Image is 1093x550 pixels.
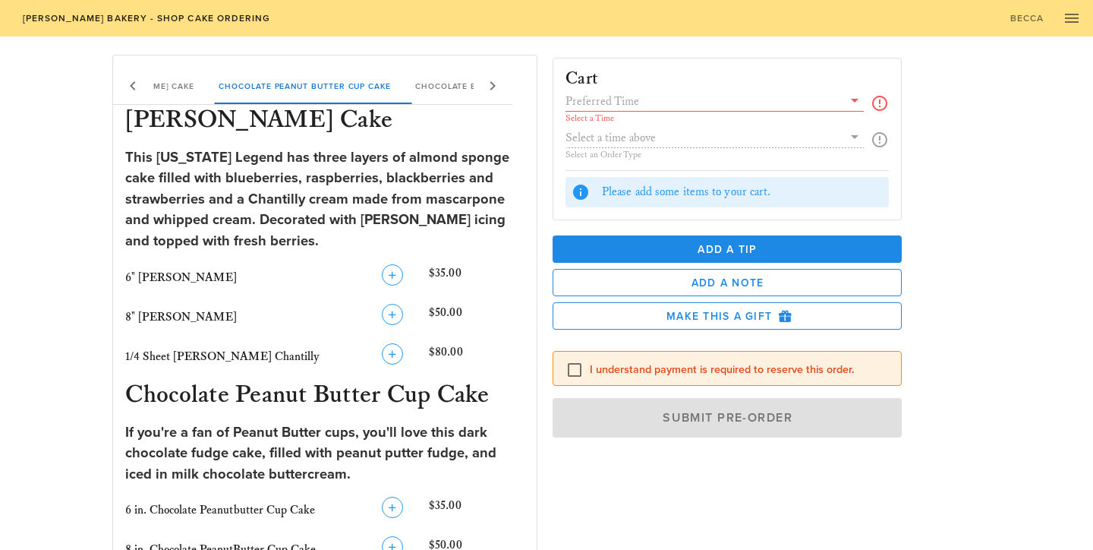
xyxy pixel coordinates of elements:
h3: Cart [565,71,598,88]
div: $50.00 [426,301,528,334]
div: Please add some items to your cart. [602,184,883,201]
div: Chocolate Peanut Butter Cup Cake [206,68,403,104]
span: Submit Pre-Order [570,410,884,425]
span: 6" [PERSON_NAME] [125,270,237,285]
div: $35.00 [426,494,528,527]
span: 8" [PERSON_NAME] [125,310,237,324]
input: Preferred Time [565,91,843,111]
div: This [US_STATE] Legend has three layers of almond sponge cake filled with blueberries, raspberrie... [125,147,525,252]
label: I understand payment is required to reserve this order. [590,362,889,378]
div: $80.00 [426,340,528,374]
button: Make this a Gift [553,302,902,330]
span: 6 in. Chocolate Peanutbutter Cup Cake [125,503,315,517]
h3: [PERSON_NAME] Cake [122,105,528,138]
span: Make this a Gift [565,309,889,323]
div: $35.00 [426,261,528,295]
button: Submit Pre-Order [553,398,902,438]
div: Chocolate Butter Pecan Cake [402,68,573,104]
span: 1/4 Sheet [PERSON_NAME] Chantilly [125,349,320,364]
a: Becca [1000,8,1054,29]
div: Select a Time [565,114,864,123]
button: Add a Note [553,269,902,296]
span: Add a Tip [565,243,890,256]
div: If you're a fan of Peanut Butter cups, you'll love this dark chocolate fudge cake, filled with pe... [125,422,525,485]
span: Becca [1010,13,1044,24]
a: [PERSON_NAME] Bakery - Shop Cake Ordering [12,8,280,29]
h3: Chocolate Peanut Butter Cup Cake [122,380,528,413]
button: Add a Tip [553,235,902,263]
span: [PERSON_NAME] Bakery - Shop Cake Ordering [21,13,270,24]
span: Add a Note [565,277,889,289]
